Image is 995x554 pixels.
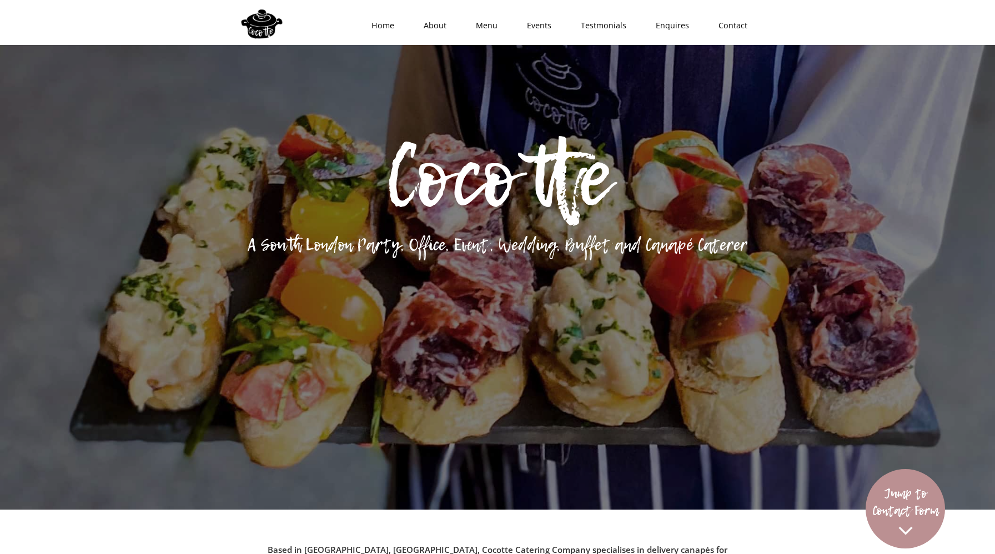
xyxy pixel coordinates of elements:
[405,9,458,42] a: About
[637,9,700,42] a: Enquires
[700,9,758,42] a: Contact
[509,9,562,42] a: Events
[562,9,637,42] a: Testmonials
[353,9,405,42] a: Home
[458,9,509,42] a: Menu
